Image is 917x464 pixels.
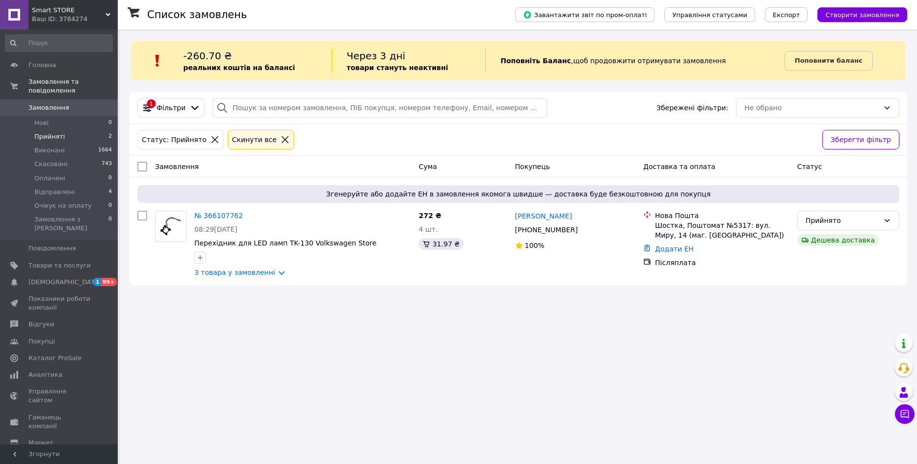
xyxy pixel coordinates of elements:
[655,245,694,253] a: Додати ЕН
[147,9,247,21] h1: Список замовлень
[34,132,65,141] span: Прийняті
[157,103,185,113] span: Фільтри
[655,258,789,268] div: Післяплата
[795,57,863,64] b: Поповнити баланс
[34,201,92,210] span: Очікує на оплату
[806,215,879,226] div: Прийнято
[32,15,118,24] div: Ваш ID: 3784274
[347,64,448,72] b: товари стануть неактивні
[102,160,112,169] span: 743
[515,211,572,221] a: [PERSON_NAME]
[419,163,437,171] span: Cума
[28,278,101,287] span: [DEMOGRAPHIC_DATA]
[744,102,879,113] div: Не обрано
[664,7,755,22] button: Управління статусами
[28,103,69,112] span: Замовлення
[523,10,647,19] span: Завантажити звіт по пром-оплаті
[825,11,899,19] span: Створити замовлення
[515,7,655,22] button: Завантажити звіт по пром-оплаті
[34,174,65,183] span: Оплачені
[28,244,76,253] span: Повідомлення
[672,11,747,19] span: Управління статусами
[194,225,237,233] span: 08:29[DATE]
[230,134,279,145] div: Cкинути все
[5,34,113,52] input: Пошук
[155,163,199,171] span: Замовлення
[655,220,789,240] div: Шостка, Поштомат №5317: вул. Миру, 14 (маг. [GEOGRAPHIC_DATA])
[500,57,571,65] b: Поповніть Баланс
[765,7,808,22] button: Експорт
[28,261,91,270] span: Товари та послуги
[141,189,895,199] span: Згенеруйте або додайте ЕН в замовлення якомога швидше — доставка буде безкоштовною для покупця
[28,354,81,363] span: Каталог ProSale
[34,215,108,233] span: Замовлення з [PERSON_NAME]
[34,188,75,196] span: Відправлені
[194,239,376,247] a: Перехідник для LED ламп TK-130 Volkswagen Store
[212,98,547,118] input: Пошук за номером замовлення, ПІБ покупця, номером телефону, Email, номером накладної
[28,387,91,405] span: Управління сайтом
[485,49,785,73] div: , щоб продовжити отримувати замовлення
[108,132,112,141] span: 2
[32,6,105,15] span: Smart STORE
[656,103,728,113] span: Збережені фільтри:
[28,77,118,95] span: Замовлення та повідомлення
[34,119,49,127] span: Нові
[28,413,91,431] span: Гаманець компанії
[525,242,545,249] span: 100%
[419,225,438,233] span: 4 шт.
[347,50,406,62] span: Через 3 дні
[140,134,209,145] div: Статус: Прийнято
[183,50,232,62] span: -260.70 ₴
[797,234,879,246] div: Дешева доставка
[419,212,441,220] span: 272 ₴
[515,163,550,171] span: Покупець
[108,119,112,127] span: 0
[194,269,275,276] a: 3 товара у замовленні
[101,278,117,286] span: 99+
[808,10,907,18] a: Створити замовлення
[28,370,62,379] span: Аналітика
[93,278,101,286] span: 1
[28,337,55,346] span: Покупці
[108,174,112,183] span: 0
[28,439,53,447] span: Маркет
[655,211,789,220] div: Нова Пошта
[34,146,65,155] span: Виконані
[108,201,112,210] span: 0
[155,211,186,242] a: Фото товару
[98,146,112,155] span: 1664
[831,134,891,145] span: Зберегти фільтр
[183,64,295,72] b: реальних коштів на балансі
[785,51,873,71] a: Поповнити баланс
[194,212,243,220] a: № 366107762
[817,7,907,22] button: Створити замовлення
[28,320,54,329] span: Відгуки
[108,215,112,233] span: 0
[643,163,715,171] span: Доставка та оплата
[28,61,56,70] span: Головна
[419,238,463,250] div: 31.97 ₴
[895,404,915,424] button: Чат з покупцем
[822,130,899,149] button: Зберегти фільтр
[28,294,91,312] span: Показники роботи компанії
[159,211,183,242] img: Фото товару
[34,160,68,169] span: Скасовані
[150,53,165,68] img: :exclamation:
[108,188,112,196] span: 4
[773,11,800,19] span: Експорт
[513,223,580,237] div: [PHONE_NUMBER]
[797,163,822,171] span: Статус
